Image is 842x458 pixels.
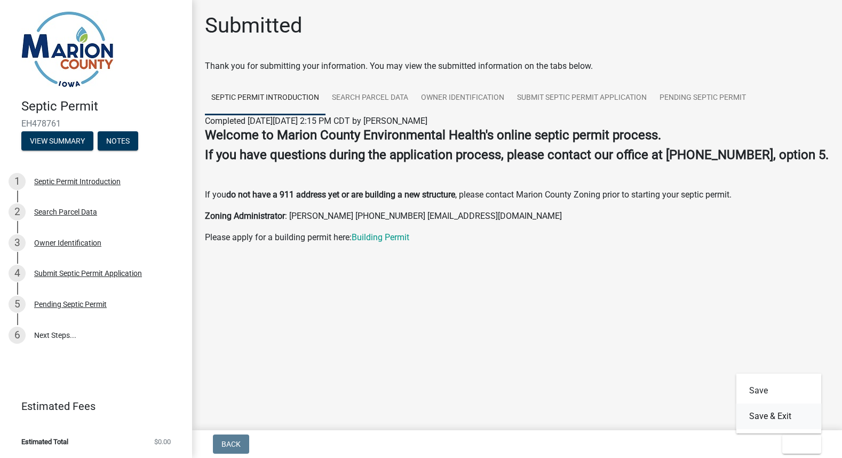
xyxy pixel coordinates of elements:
button: Save & Exit [736,404,822,429]
div: 1 [9,173,26,190]
strong: Zoning Administrator [205,211,285,221]
img: Marion County, Iowa [21,11,114,88]
button: Back [213,435,249,454]
span: Completed [DATE][DATE] 2:15 PM CDT by [PERSON_NAME] [205,116,427,126]
p: If you , please contact Marion County Zoning prior to starting your septic permit. [205,188,829,201]
div: 6 [9,327,26,344]
div: 2 [9,203,26,220]
div: Owner Identification [34,239,101,247]
h1: Submitted [205,13,303,38]
div: Septic Permit Introduction [34,178,121,185]
div: Exit [736,374,822,433]
div: Thank you for submitting your information. You may view the submitted information on the tabs below. [205,60,829,73]
span: Exit [791,440,806,448]
button: Exit [782,435,821,454]
wm-modal-confirm: Summary [21,137,93,146]
a: Building Permit [352,232,409,242]
button: Save [736,378,822,404]
a: Search Parcel Data [325,81,415,115]
div: 5 [9,296,26,313]
a: Estimated Fees [9,396,175,417]
strong: Welcome to Marion County Environmental Health's online septic permit process. [205,128,661,143]
div: Pending Septic Permit [34,301,107,308]
div: Submit Septic Permit Application [34,270,142,277]
a: Owner Identification [415,81,511,115]
strong: do not have a 911 address yet or are building a new structure [226,189,455,200]
span: EH478761 [21,119,171,129]
p: : [PERSON_NAME] [PHONE_NUMBER] [EMAIL_ADDRESS][DOMAIN_NAME] [205,210,829,223]
strong: If you have questions during the application process, please contact our office at [PHONE_NUMBER]... [205,147,829,162]
wm-modal-confirm: Notes [98,137,138,146]
button: Notes [98,131,138,151]
span: Back [221,440,241,448]
div: 3 [9,234,26,251]
div: 4 [9,265,26,282]
button: View Summary [21,131,93,151]
span: $0.00 [154,438,171,445]
h4: Septic Permit [21,99,184,114]
a: Submit Septic Permit Application [511,81,653,115]
span: Estimated Total [21,438,68,445]
p: Please apply for a building permit here: [205,231,829,244]
div: Search Parcel Data [34,208,97,216]
a: Pending Septic Permit [653,81,752,115]
a: Septic Permit Introduction [205,81,325,115]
